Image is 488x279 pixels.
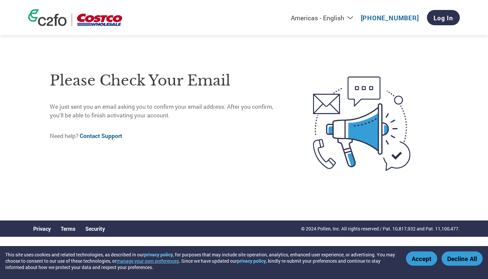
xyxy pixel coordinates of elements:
[33,225,51,232] a: Privacy
[237,258,266,264] a: privacy policy
[28,9,67,26] img: c2fo logo
[50,132,285,140] p: Need help?
[61,225,75,232] a: Terms
[427,10,460,25] a: Log In
[144,251,173,258] a: privacy policy
[5,251,396,270] div: This site uses cookies and related technologies, as described in our , for purposes that may incl...
[406,251,437,266] button: Accept
[117,258,179,264] button: manage your own preferences
[50,70,285,91] h1: Please check your email
[50,102,285,120] p: We just sent you an email asking you to confirm your email address. After you confirm, you’ll be ...
[77,14,122,26] img: Costco
[301,225,460,232] p: © 2024 Pollen, Inc. All rights reserved / Pat. 10,817,932 and Pat. 11,100,477.
[442,251,483,266] button: Decline All
[361,14,419,22] a: [PHONE_NUMBER]
[85,225,105,232] a: Security
[285,65,438,183] img: open-email
[80,132,122,140] a: Contact Support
